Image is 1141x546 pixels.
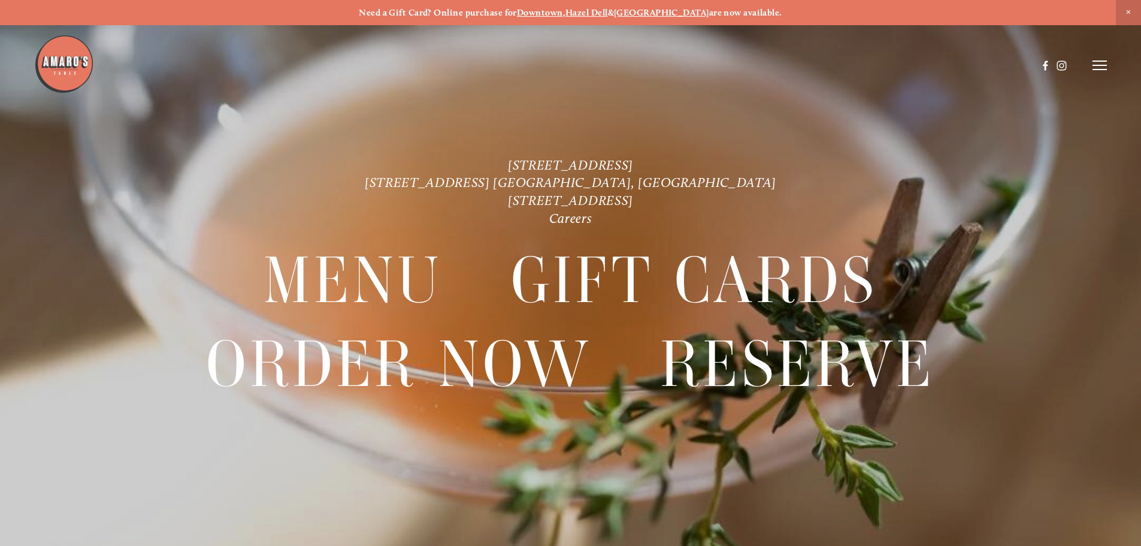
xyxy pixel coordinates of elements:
span: Order Now [206,323,591,406]
strong: & [608,7,614,18]
a: Hazel Dell [565,7,608,18]
strong: Need a Gift Card? Online purchase for [359,7,517,18]
a: Menu [264,240,442,322]
a: [STREET_ADDRESS] [508,192,633,209]
a: Careers [549,210,592,227]
a: [STREET_ADDRESS] [GEOGRAPHIC_DATA], [GEOGRAPHIC_DATA] [365,174,776,191]
img: Amaro's Table [34,34,94,94]
a: Order Now [206,323,591,405]
span: Reserve [660,323,935,406]
strong: , [563,7,565,18]
strong: are now available. [709,7,782,18]
a: [GEOGRAPHIC_DATA] [614,7,709,18]
a: Gift Cards [511,240,877,322]
a: Reserve [660,323,935,405]
a: [STREET_ADDRESS] [508,157,633,173]
a: Downtown [517,7,563,18]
